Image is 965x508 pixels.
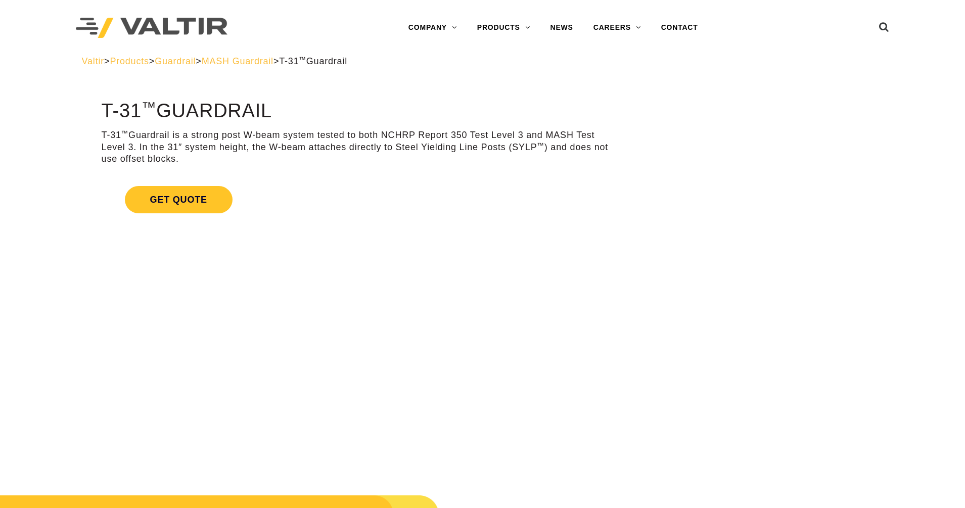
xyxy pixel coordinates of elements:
[299,56,306,63] sup: ™
[155,56,196,66] a: Guardrail
[102,101,619,122] h1: T-31 Guardrail
[102,129,619,165] p: T-31 Guardrail is a strong post W-beam system tested to both NCHRP Report 350 Test Level 3 and MA...
[82,56,884,67] div: > > > >
[82,56,104,66] a: Valtir
[125,186,233,213] span: Get Quote
[110,56,149,66] a: Products
[467,18,540,38] a: PRODUCTS
[76,18,227,38] img: Valtir
[142,99,156,115] sup: ™
[398,18,467,38] a: COMPANY
[540,18,583,38] a: NEWS
[583,18,651,38] a: CAREERS
[279,56,347,66] span: T-31 Guardrail
[651,18,708,38] a: CONTACT
[537,142,544,149] sup: ™
[121,129,128,137] sup: ™
[202,56,273,66] a: MASH Guardrail
[102,174,619,225] a: Get Quote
